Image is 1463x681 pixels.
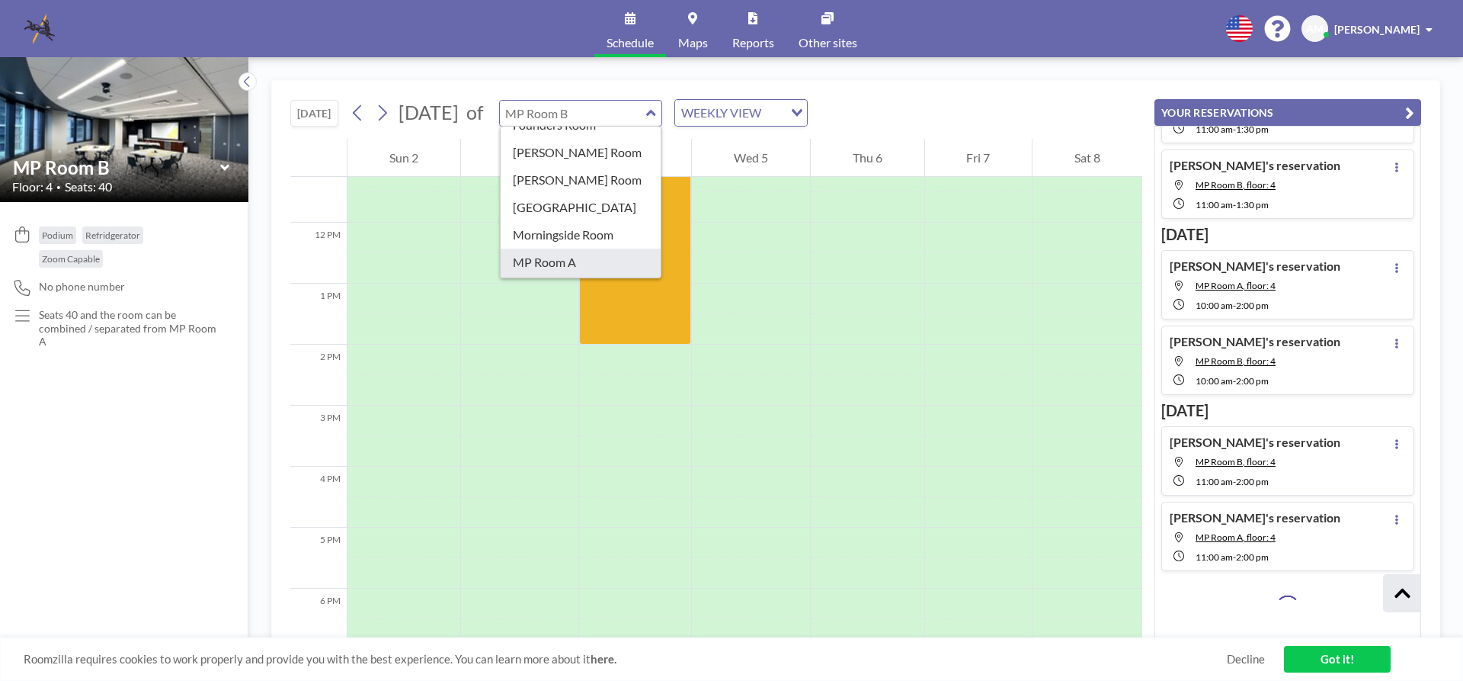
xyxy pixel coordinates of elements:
span: - [1233,199,1236,210]
h3: [DATE] [1161,225,1414,244]
h4: [PERSON_NAME]'s reservation [1170,435,1340,450]
div: [PERSON_NAME] Room [501,166,661,194]
div: Sat 8 [1032,139,1142,177]
div: Search for option [675,100,807,126]
span: MP Room A, floor: 4 [1196,280,1276,291]
div: 2 PM [290,345,347,406]
span: - [1233,375,1236,387]
div: Mon 3 [461,139,579,177]
div: [PERSON_NAME] Room [501,139,661,166]
span: MP Room B, floor: 4 [1196,456,1276,467]
span: Other sites [799,37,857,49]
span: 2:00 PM [1236,375,1269,387]
div: 11 AM [290,162,347,223]
span: 2:00 PM [1236,300,1269,311]
div: [GEOGRAPHIC_DATA] [501,194,661,221]
span: - [1233,476,1236,487]
span: [PERSON_NAME] [1334,23,1420,36]
div: 4 PM [290,467,347,528]
img: organization-logo [24,14,55,44]
a: here. [591,652,616,666]
span: AM [1306,22,1324,36]
h4: [PERSON_NAME]'s reservation [1170,259,1340,274]
span: 2:00 PM [1236,476,1269,487]
span: [DATE] [399,101,459,124]
div: Sun 2 [347,139,460,177]
div: 3 PM [290,406,347,467]
div: 12 PM [290,223,347,284]
a: Decline [1227,652,1265,667]
span: MP Room B, floor: 4 [1196,355,1276,367]
span: Zoom Capable [42,253,100,265]
div: MP Room B [501,276,661,304]
span: Floor: 4 [12,179,53,194]
input: Search for option [766,103,782,123]
a: Got it! [1284,646,1391,673]
span: Maps [678,37,708,49]
div: 6 PM [290,589,347,650]
span: Schedule [607,37,654,49]
span: 11:00 AM [1196,551,1233,563]
h4: [PERSON_NAME]'s reservation [1170,334,1340,349]
h4: [PERSON_NAME]'s reservation [1170,158,1340,173]
button: YOUR RESERVATIONS [1154,99,1421,126]
span: 10:00 AM [1196,300,1233,311]
span: of [466,101,483,124]
div: Thu 6 [811,139,924,177]
span: Seats: 40 [65,179,112,194]
div: 1 PM [290,284,347,345]
span: 11:00 AM [1196,124,1233,135]
span: 1:30 PM [1236,124,1269,135]
span: Refridgerator [85,230,140,241]
span: 11:00 AM [1196,476,1233,487]
p: Seats 40 and the room can be combined / separated from MP Room A [39,308,218,349]
span: No phone number [39,280,125,294]
span: - [1233,300,1236,311]
span: 11:00 AM [1196,199,1233,210]
span: 2:00 PM [1236,551,1269,563]
span: Reports [732,37,774,49]
button: [DATE] [290,100,338,127]
div: Morningside Room [501,221,661,249]
div: MP Room A [501,249,661,276]
span: MP Room A, floor: 4 [1196,532,1276,543]
div: Fri 7 [925,139,1032,177]
input: MP Room B [500,101,646,126]
span: WEEKLY VIEW [678,103,764,123]
div: 5 PM [290,528,347,589]
div: Wed 5 [692,139,810,177]
h3: [DATE] [1161,401,1414,420]
span: MP Room B, floor: 4 [1196,179,1276,191]
span: 10:00 AM [1196,375,1233,387]
span: Podium [42,230,73,241]
span: - [1233,124,1236,135]
h4: [PERSON_NAME]'s reservation [1170,510,1340,525]
span: - [1233,551,1236,563]
span: • [56,182,61,192]
span: 1:30 PM [1236,199,1269,210]
span: Roomzilla requires cookies to work properly and provide you with the best experience. You can lea... [24,652,1227,667]
input: MP Room B [13,156,220,178]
